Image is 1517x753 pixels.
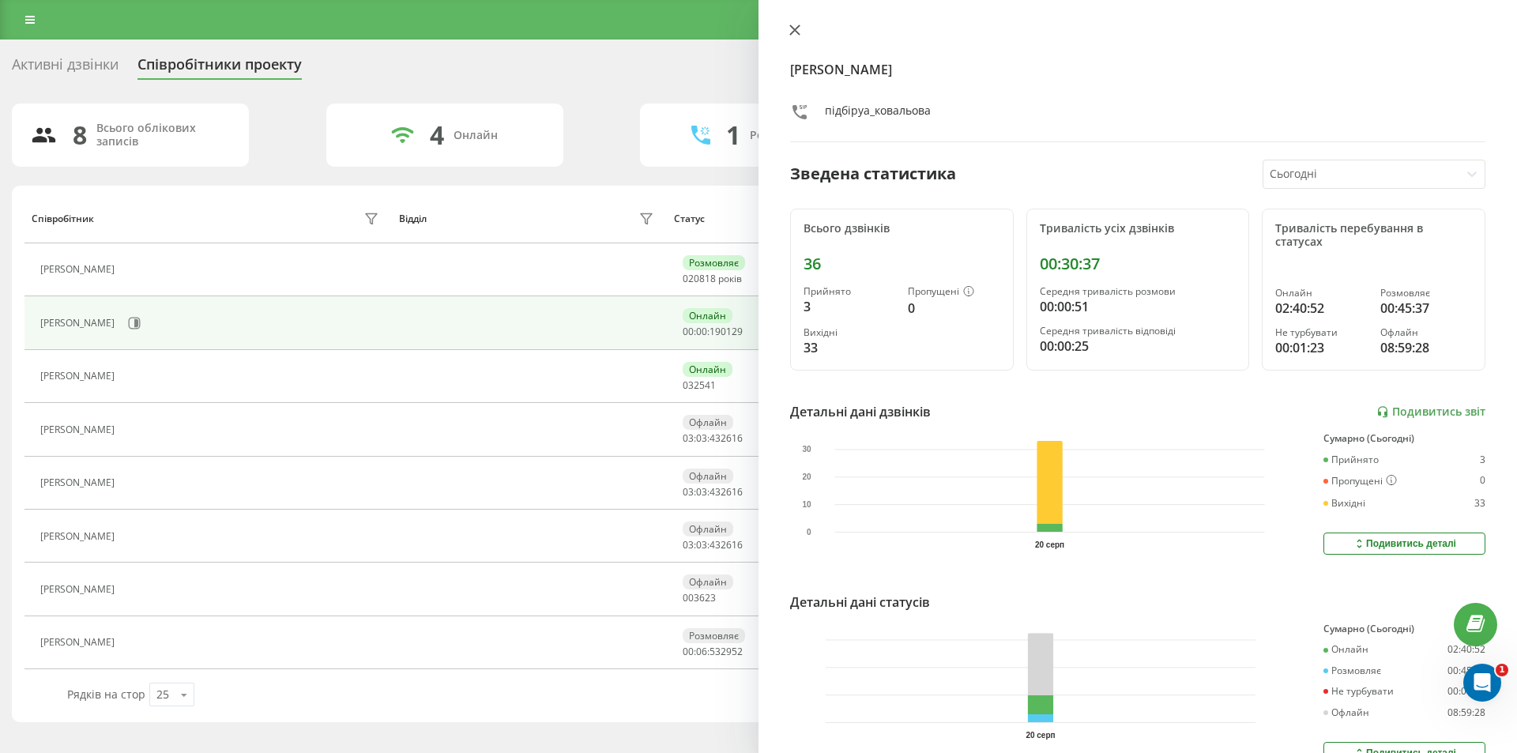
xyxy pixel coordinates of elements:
[802,445,811,454] text: 30
[807,528,811,537] text: 0
[721,645,732,658] font: 29
[40,423,115,436] font: [PERSON_NAME]
[750,127,826,142] font: Розмовляють
[1474,496,1485,510] font: 33
[454,127,498,142] font: Онлайн
[689,416,727,429] font: Офлайн
[399,212,427,225] font: Відділ
[732,485,743,499] font: 16
[1380,299,1429,317] font: 00:45:37
[40,316,115,329] font: [PERSON_NAME]
[1331,706,1369,719] font: Офлайн
[732,645,743,658] font: 52
[694,272,705,285] font: 08
[1331,664,1381,677] font: Розмовляє
[40,582,115,596] font: [PERSON_NAME]
[1026,731,1055,740] text: 20 серп
[1040,298,1089,315] font: 00:00:51
[1275,286,1312,299] font: Онлайн
[721,431,732,445] font: 26
[40,369,115,382] font: [PERSON_NAME]
[1480,453,1485,466] font: 3
[1380,326,1418,339] font: Офлайн
[40,529,115,543] font: [PERSON_NAME]
[1376,405,1485,419] a: Подивитись звіт
[32,212,94,225] font: Співробітник
[1447,664,1485,677] font: 00:45:37
[802,500,811,509] text: 10
[1380,339,1429,356] font: 08:59:28
[40,476,115,489] font: [PERSON_NAME]
[73,118,87,152] font: 8
[705,591,716,604] font: 23
[689,522,727,536] font: Офлайн
[1447,642,1485,656] font: 02:40:52
[1331,453,1379,466] font: Прийнято
[1366,538,1456,549] font: Подивитись деталі
[1331,474,1383,488] font: Пропущені
[1040,253,1100,274] font: 00:30:37
[689,256,739,269] font: Розмовляє
[1040,220,1174,235] font: Тривалість усіх дзвінків
[804,253,821,274] font: 36
[1035,540,1064,549] text: 20 серп
[689,575,727,589] font: Офлайн
[156,687,169,702] font: 25
[705,378,716,392] font: 41
[721,485,732,499] font: 26
[683,645,721,658] font: 00:06:53
[1275,299,1324,317] font: 02:40:52
[683,431,721,445] font: 03:03:43
[732,325,743,338] font: 29
[908,284,959,298] font: Пропущені
[1480,473,1485,487] font: 0
[689,629,739,642] font: Розмовляє
[802,473,811,481] text: 20
[1331,642,1368,656] font: Онлайн
[1331,496,1365,510] font: Вихідні
[674,212,705,225] font: Статус
[683,485,721,499] font: 03:03:43
[790,61,892,78] font: [PERSON_NAME]
[137,55,302,73] font: Співробітники проекту
[683,538,721,552] font: 03:03:43
[1380,286,1430,299] font: Розмовляє
[683,591,694,604] font: 00
[40,262,115,276] font: [PERSON_NAME]
[721,538,732,552] font: 26
[694,591,705,604] font: 36
[40,635,115,649] font: [PERSON_NAME]
[732,538,743,552] font: 16
[804,284,851,298] font: Прийнято
[790,403,931,420] font: Детальні дані дзвінків
[1323,431,1414,445] font: Сумарно (Сьогодні)
[1040,284,1176,298] font: Середня тривалість розмови
[1323,622,1414,635] font: Сумарно (Сьогодні)
[1331,684,1394,698] font: Не турбувати
[689,363,726,376] font: Онлайн
[732,431,743,445] font: 16
[1275,339,1324,356] font: 00:01:23
[705,272,742,285] font: 18 років
[67,687,145,702] font: Рядків на стор
[804,220,890,235] font: Всього дзвінків
[1323,533,1485,555] button: Подивитись деталі
[694,378,705,392] font: 25
[1040,337,1089,355] font: 00:00:25
[683,325,721,338] font: 00:00:19
[1499,665,1505,675] font: 1
[1040,324,1176,337] font: Середня тривалість відповіді
[1275,326,1338,339] font: Не турбувати
[721,325,732,338] font: 01
[804,298,811,315] font: 3
[12,55,119,73] font: Активні дзвінки
[96,120,196,149] font: Всього облікових записів
[804,339,818,356] font: 33
[689,469,727,483] font: Офлайн
[1275,220,1423,249] font: Тривалість перебування в статусах
[790,163,956,184] font: Зведена статистика
[908,299,915,317] font: 0
[1463,664,1501,702] iframe: Живий чат у інтеркомі
[430,118,444,152] font: 4
[726,118,740,152] font: 1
